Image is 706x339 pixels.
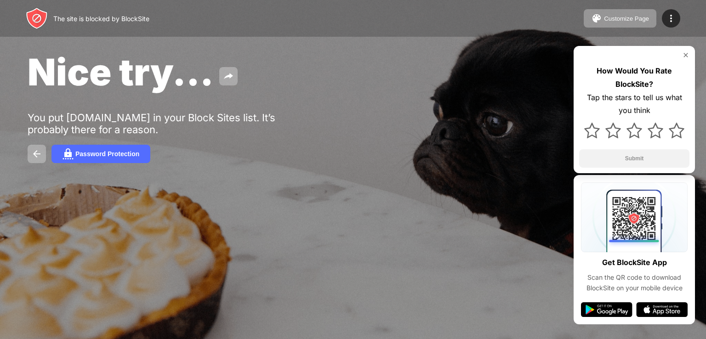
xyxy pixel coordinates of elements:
[666,13,677,24] img: menu-icon.svg
[605,123,621,138] img: star.svg
[223,71,234,82] img: share.svg
[591,13,602,24] img: pallet.svg
[579,91,689,118] div: Tap the stars to tell us what you think
[604,15,649,22] div: Customize Page
[584,123,600,138] img: star.svg
[579,149,689,168] button: Submit
[75,150,139,158] div: Password Protection
[682,51,689,59] img: rate-us-close.svg
[581,182,688,252] img: qrcode.svg
[626,123,642,138] img: star.svg
[579,64,689,91] div: How Would You Rate BlockSite?
[31,148,42,159] img: back.svg
[584,9,656,28] button: Customize Page
[636,302,688,317] img: app-store.svg
[28,112,312,136] div: You put [DOMAIN_NAME] in your Block Sites list. It’s probably there for a reason.
[602,256,667,269] div: Get BlockSite App
[28,50,214,94] span: Nice try...
[26,7,48,29] img: header-logo.svg
[648,123,663,138] img: star.svg
[669,123,684,138] img: star.svg
[581,302,632,317] img: google-play.svg
[53,15,149,23] div: The site is blocked by BlockSite
[63,148,74,159] img: password.svg
[581,272,688,293] div: Scan the QR code to download BlockSite on your mobile device
[51,145,150,163] button: Password Protection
